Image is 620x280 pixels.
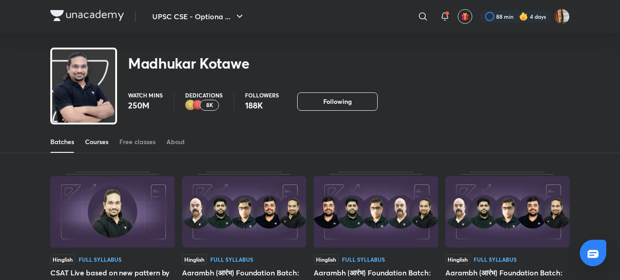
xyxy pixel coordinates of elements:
div: Full Syllabus [79,257,122,262]
h2: Madhukar Kotawe [128,54,249,72]
img: educator badge2 [185,100,196,111]
img: Thumbnail [50,176,175,248]
div: Courses [85,137,108,146]
div: Free classes [119,137,155,146]
a: Company Logo [50,10,124,23]
span: Following [323,97,352,106]
div: Full Syllabus [474,257,517,262]
span: Hinglish [50,254,75,264]
button: UPSC CSE - Optiona ... [147,7,251,26]
img: avatar [461,12,469,21]
span: Hinglish [445,254,470,264]
p: Watch mins [128,92,163,98]
div: Full Syllabus [210,257,253,262]
a: Free classes [119,131,155,153]
img: Thumbnail [314,176,438,248]
a: About [166,131,185,153]
div: Batches [50,137,74,146]
img: Company Logo [50,10,124,21]
button: Following [297,92,378,111]
img: educator badge1 [192,100,203,111]
img: Thumbnail [182,176,306,248]
p: 8K [206,102,213,108]
span: Hinglish [182,254,207,264]
img: streak [519,12,528,21]
p: Followers [245,92,279,98]
img: class [52,51,115,139]
p: 188K [245,100,279,111]
button: avatar [458,9,472,24]
div: About [166,137,185,146]
img: Thumbnail [445,176,570,248]
span: Hinglish [314,254,338,264]
img: avinash sharma [554,9,570,24]
a: Courses [85,131,108,153]
a: Batches [50,131,74,153]
p: Dedications [185,92,223,98]
div: Full Syllabus [342,257,385,262]
p: 250M [128,100,163,111]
